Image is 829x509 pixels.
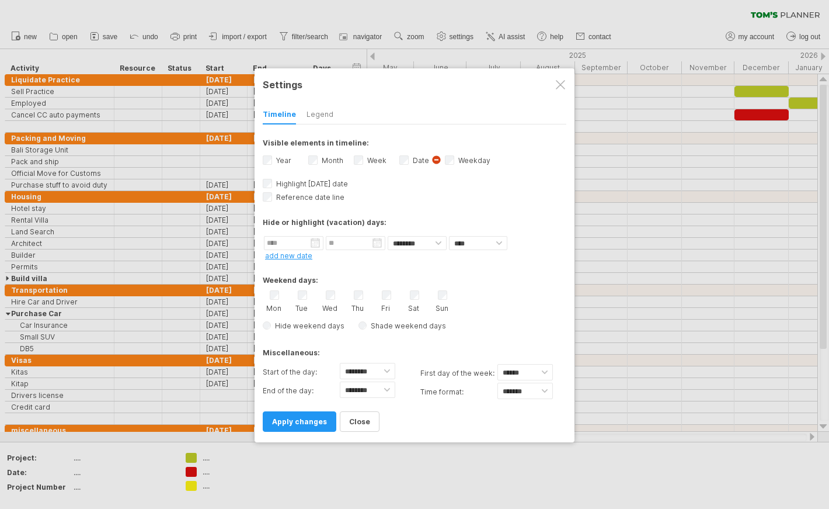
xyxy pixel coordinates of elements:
[263,411,336,432] a: apply changes
[434,302,449,313] label: Sun
[263,337,566,360] div: Miscellaneous:
[456,156,490,165] label: Weekday
[420,364,497,383] label: first day of the week:
[365,156,386,165] label: Week
[265,251,312,260] a: add new date
[266,302,281,313] label: Mon
[340,411,379,432] a: close
[350,302,365,313] label: Thu
[349,417,370,426] span: close
[410,156,429,165] label: Date
[271,321,344,330] span: Hide weekend days
[263,218,566,227] div: Hide or highlight (vacation) days:
[322,302,337,313] label: Wed
[263,74,566,95] div: Settings
[406,302,421,313] label: Sat
[263,106,296,124] div: Timeline
[274,193,344,202] span: Reference date line
[319,156,343,165] label: Month
[263,382,340,400] label: End of the day:
[263,363,340,382] label: Start of the day:
[367,321,446,330] span: Shade weekend days
[274,179,348,188] span: Highlight [DATE] date
[272,417,327,426] span: apply changes
[420,383,497,401] label: Time format:
[306,106,333,124] div: Legend
[294,302,309,313] label: Tue
[274,156,291,165] label: Year
[263,265,566,288] div: Weekend days:
[378,302,393,313] label: Fri
[263,138,566,151] div: Visible elements in timeline:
